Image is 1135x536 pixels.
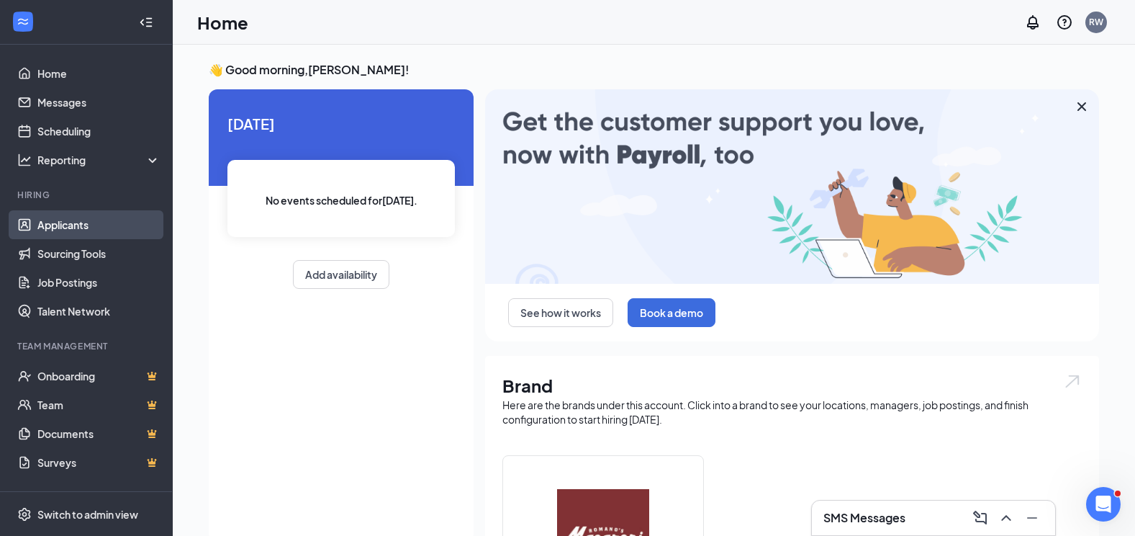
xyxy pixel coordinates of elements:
[37,390,160,419] a: TeamCrown
[37,59,160,88] a: Home
[1089,16,1103,28] div: RW
[1086,487,1121,522] iframe: Intercom live chat
[37,88,160,117] a: Messages
[508,298,613,327] button: See how it works
[17,507,32,522] svg: Settings
[998,509,1015,527] svg: ChevronUp
[37,419,160,448] a: DocumentsCrown
[37,239,160,268] a: Sourcing Tools
[17,153,32,167] svg: Analysis
[16,14,30,29] svg: WorkstreamLogo
[17,189,158,201] div: Hiring
[37,448,160,477] a: SurveysCrown
[972,509,989,527] svg: ComposeMessage
[139,15,153,30] svg: Collapse
[37,117,160,146] a: Scheduling
[37,268,160,297] a: Job Postings
[969,506,992,530] button: ComposeMessage
[37,153,161,167] div: Reporting
[995,506,1018,530] button: ChevronUp
[1063,373,1082,390] img: open.6027fd2a22e1237b5b06.svg
[266,192,417,208] span: No events scheduled for [DATE] .
[823,510,905,526] h3: SMS Messages
[502,373,1082,398] h1: Brand
[197,10,248,35] h1: Home
[1021,506,1044,530] button: Minimize
[502,398,1082,426] div: Here are the brands under this account. Click into a brand to see your locations, managers, job p...
[37,507,138,522] div: Switch to admin view
[1023,509,1041,527] svg: Minimize
[37,297,160,326] a: Talent Network
[485,89,1099,284] img: payroll-large.gif
[209,62,1099,78] h3: 👋 Good morning, [PERSON_NAME] !
[227,112,455,135] span: [DATE]
[37,362,160,390] a: OnboardingCrown
[1024,14,1041,31] svg: Notifications
[1073,98,1090,115] svg: Cross
[17,340,158,352] div: Team Management
[628,298,715,327] button: Book a demo
[37,210,160,239] a: Applicants
[1056,14,1073,31] svg: QuestionInfo
[293,260,389,289] button: Add availability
